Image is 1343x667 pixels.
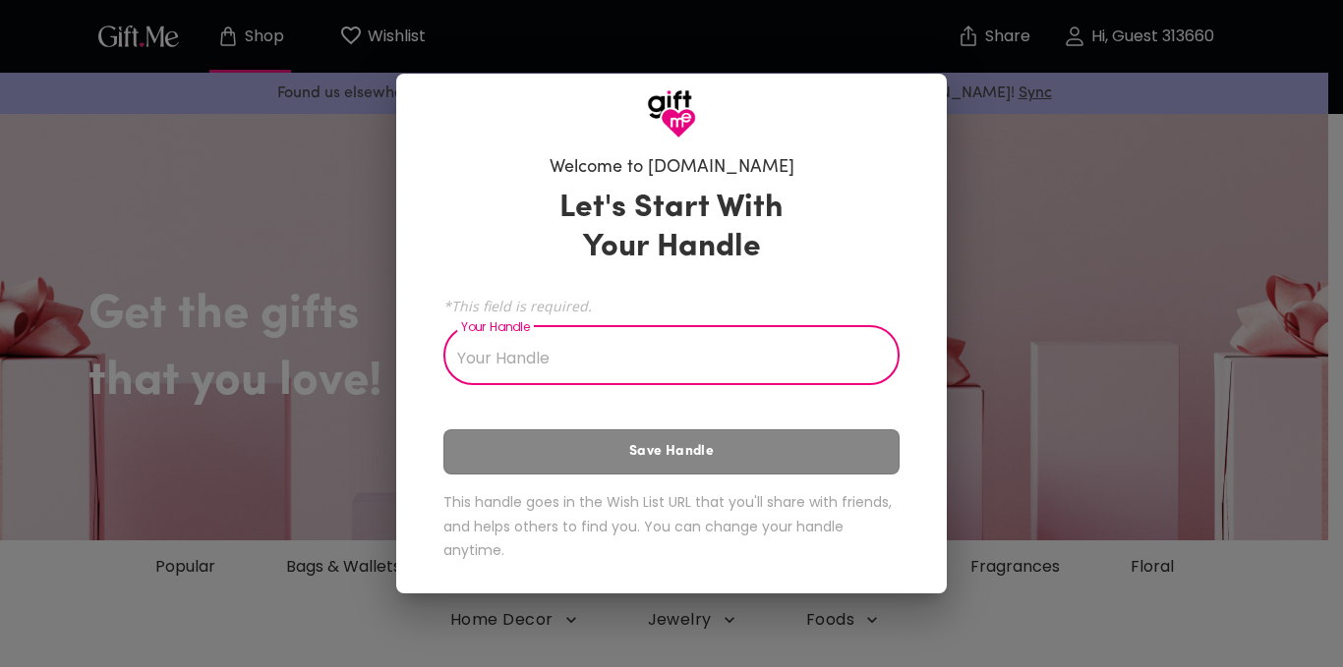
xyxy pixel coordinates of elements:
[443,490,900,563] h6: This handle goes in the Wish List URL that you'll share with friends, and helps others to find yo...
[443,297,900,315] span: *This field is required.
[443,330,878,385] input: Your Handle
[535,189,808,267] h3: Let's Start With Your Handle
[647,89,696,139] img: GiftMe Logo
[550,156,794,180] h6: Welcome to [DOMAIN_NAME]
